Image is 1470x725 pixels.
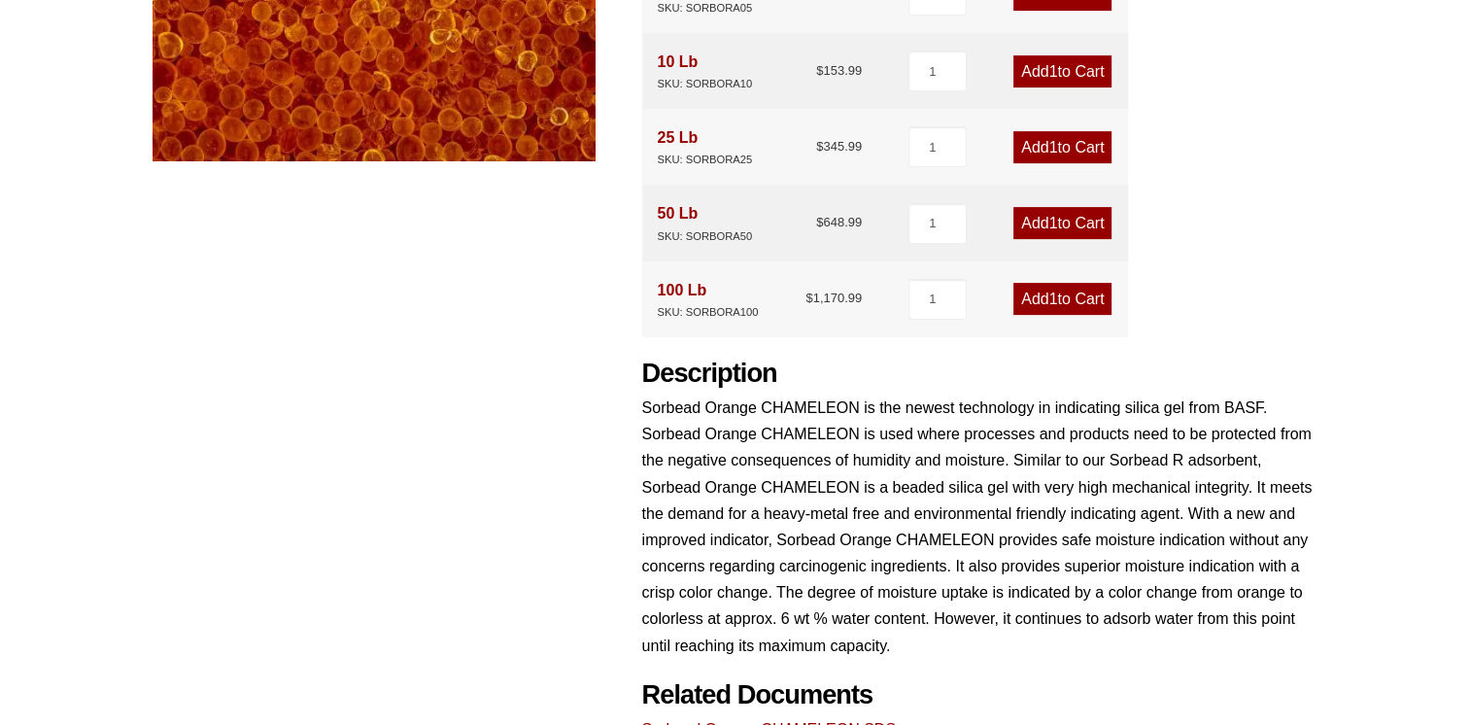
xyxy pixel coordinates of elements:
[658,303,759,322] div: SKU: SORBORA100
[805,291,862,305] bdi: 1,170.99
[658,227,753,246] div: SKU: SORBORA50
[658,151,753,169] div: SKU: SORBORA25
[816,63,862,78] bdi: 153.99
[1013,283,1111,315] a: Add1to Cart
[1013,207,1111,239] a: Add1to Cart
[642,358,1318,390] h2: Description
[1013,55,1111,87] a: Add1to Cart
[1049,291,1058,307] span: 1
[816,63,823,78] span: $
[816,215,823,229] span: $
[1049,63,1058,80] span: 1
[816,215,862,229] bdi: 648.99
[658,75,753,93] div: SKU: SORBORA10
[1049,139,1058,155] span: 1
[1049,215,1058,231] span: 1
[658,200,753,245] div: 50 Lb
[658,124,753,169] div: 25 Lb
[805,291,812,305] span: $
[642,395,1318,659] p: Sorbead Orange CHAMELEON is the newest technology in indicating silica gel from BASF. Sorbead Ora...
[816,139,862,154] bdi: 345.99
[658,277,759,322] div: 100 Lb
[816,139,823,154] span: $
[658,49,753,93] div: 10 Lb
[1013,131,1111,163] a: Add1to Cart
